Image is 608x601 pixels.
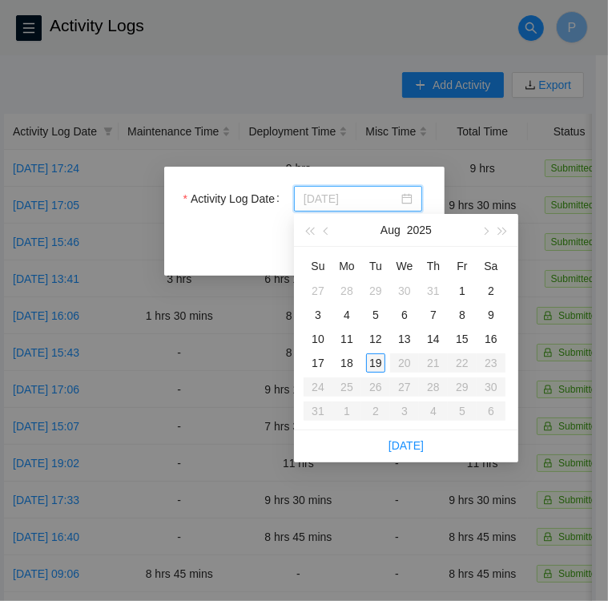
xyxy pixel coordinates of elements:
div: 19 [366,353,385,373]
div: 7 [424,305,443,325]
div: 28 [337,281,356,300]
td: 2025-08-02 [477,279,505,303]
td: 2025-08-16 [477,327,505,351]
div: 29 [366,281,385,300]
div: 2 [481,281,501,300]
div: 14 [424,329,443,349]
input: Activity Log Date [304,190,398,208]
td: 2025-08-15 [448,327,477,351]
th: Mo [332,253,361,279]
td: 2025-07-29 [361,279,390,303]
div: 1 [453,281,472,300]
td: 2025-08-12 [361,327,390,351]
td: 2025-08-04 [332,303,361,327]
td: 2025-07-27 [304,279,332,303]
td: 2025-08-07 [419,303,448,327]
div: 3 [308,305,328,325]
th: We [390,253,419,279]
td: 2025-08-17 [304,351,332,375]
td: 2025-08-14 [419,327,448,351]
td: 2025-08-05 [361,303,390,327]
td: 2025-08-13 [390,327,419,351]
div: 30 [395,281,414,300]
td: 2025-08-19 [361,351,390,375]
div: 13 [395,329,414,349]
td: 2025-07-28 [332,279,361,303]
div: 18 [337,353,356,373]
div: 12 [366,329,385,349]
div: 5 [366,305,385,325]
a: [DATE] [389,439,424,452]
th: Fr [448,253,477,279]
th: Sa [477,253,505,279]
td: 2025-08-03 [304,303,332,327]
div: 16 [481,329,501,349]
td: 2025-08-18 [332,351,361,375]
td: 2025-08-10 [304,327,332,351]
button: Aug [381,214,401,246]
div: 11 [337,329,356,349]
div: 31 [424,281,443,300]
button: 2025 [407,214,432,246]
td: 2025-08-01 [448,279,477,303]
div: 4 [337,305,356,325]
td: 2025-07-31 [419,279,448,303]
label: Activity Log Date [183,186,286,212]
div: 6 [395,305,414,325]
td: 2025-08-09 [477,303,505,327]
td: 2025-08-11 [332,327,361,351]
td: 2025-08-08 [448,303,477,327]
div: 17 [308,353,328,373]
td: 2025-08-06 [390,303,419,327]
div: 15 [453,329,472,349]
th: Su [304,253,332,279]
td: 2025-07-30 [390,279,419,303]
div: 10 [308,329,328,349]
th: Tu [361,253,390,279]
th: Th [419,253,448,279]
div: 8 [453,305,472,325]
div: 27 [308,281,328,300]
div: 9 [481,305,501,325]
